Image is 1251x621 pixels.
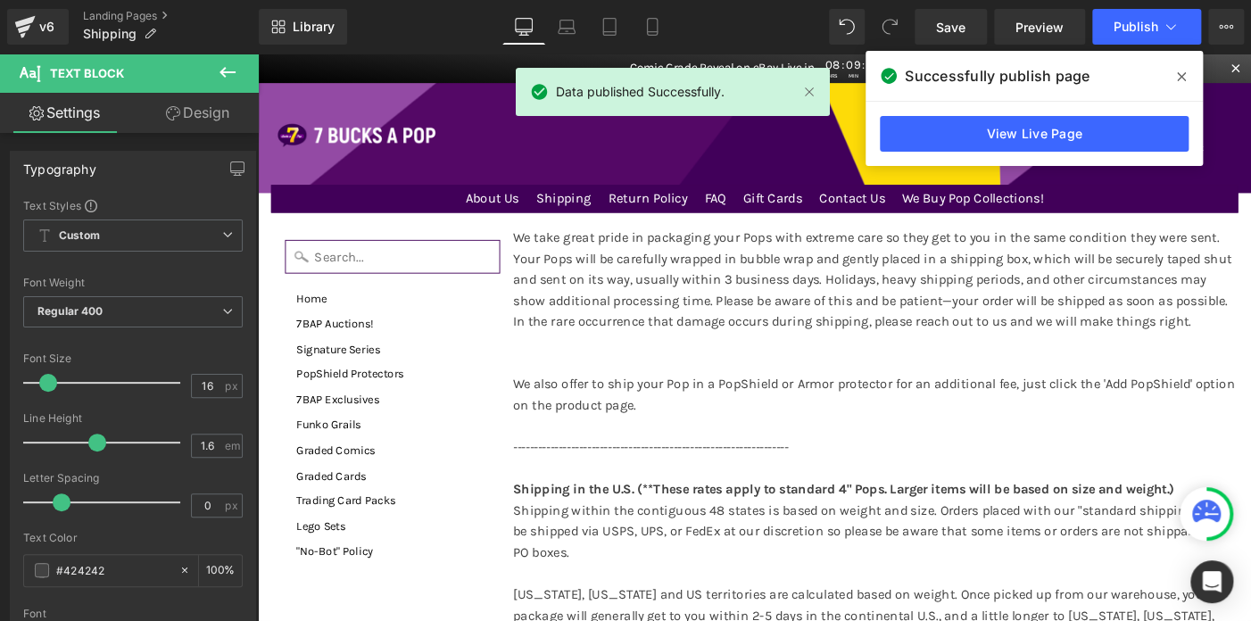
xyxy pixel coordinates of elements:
[880,116,1189,152] a: View Live Page
[829,9,865,45] button: Undo
[404,5,605,27] span: Comic Grade Reveal on eBay Live in
[617,23,634,26] span: HRS
[278,191,1058,299] span: We take great pride in packaging your Pops with extreme care so they get to you in the same condi...
[639,3,656,24] span: 09
[639,23,656,26] span: MIN
[278,348,1065,393] p: We also offer to ship your Pop in a PopShield or Armor protector for an additional fee, just clic...
[259,9,347,45] a: New Library
[994,9,1085,45] a: Preview
[660,23,677,26] span: SEC
[23,277,243,289] div: Font Weight
[59,228,100,244] b: Custom
[374,144,474,172] a: Return Policy
[478,144,516,172] a: FAQ
[56,560,170,580] input: Color
[50,66,124,80] span: Text Block
[29,335,263,363] a: PopShield Protectors
[907,82,988,118] em: 0
[990,90,1035,109] span: items in your cart
[29,418,263,446] a: Graded Comics
[1055,8,1071,24] a: Close
[634,2,638,24] span: :
[617,3,634,24] span: 08
[293,19,335,35] span: Library
[36,15,58,38] div: v6
[631,9,674,45] a: Mobile
[588,9,631,45] a: Tablet
[37,304,104,318] b: Regular 400
[23,472,243,484] div: Letter Spacing
[29,281,263,309] a: 7BAP Auctions!
[660,3,677,24] span: 16
[29,203,263,239] input: Search...
[295,144,369,172] a: Shipping
[1015,18,1064,37] span: Preview
[225,380,240,392] span: px
[905,65,1089,87] span: Successfully publish page
[83,9,259,23] a: Landing Pages
[872,9,907,45] button: Redo
[14,66,211,109] img: 7 Bucks a Pop
[29,363,263,391] a: 7BAP Exclusives
[225,440,240,451] span: em
[278,419,576,436] em: -------------------------------------------------------------------
[29,309,263,336] a: Signature Series
[29,501,263,528] a: Lego Sets
[520,144,599,172] a: Gift Cards
[23,608,243,620] div: Font
[29,528,263,556] a: "No-Bot" Policy
[23,152,96,177] div: Typography
[1092,9,1201,45] button: Publish
[278,465,996,482] strong: Shipping in the U.S. (**These rates apply to standard 4" Pops. Larger items will be based on size...
[782,46,892,67] div: |
[133,93,262,133] a: Design
[23,412,243,425] div: Line Height
[199,555,242,586] div: %
[29,446,263,474] a: Graded Cards
[936,18,965,37] span: Save
[219,144,291,172] a: About Us
[23,352,243,365] div: Font Size
[502,9,545,45] a: Desktop
[656,2,659,24] span: :
[1208,9,1244,45] button: More
[834,51,891,62] a: Sign up
[545,9,588,45] a: Laptop
[23,198,243,212] div: Text Styles
[29,253,263,281] a: Home
[29,473,263,501] a: Trading Card Packs
[7,9,69,45] a: v6
[894,69,1065,128] a: 0 items in your cart
[1190,560,1233,603] div: Open Intercom Messenger
[29,391,263,418] a: Funko Grails
[23,532,243,544] div: Text Color
[556,82,725,102] span: Data published Successfully.
[225,500,240,511] span: px
[83,27,137,41] span: Shipping
[603,144,689,172] a: Contact Us
[693,144,861,172] a: We Buy Pop Collections!
[783,51,831,62] a: Log in
[1114,20,1158,34] span: Publish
